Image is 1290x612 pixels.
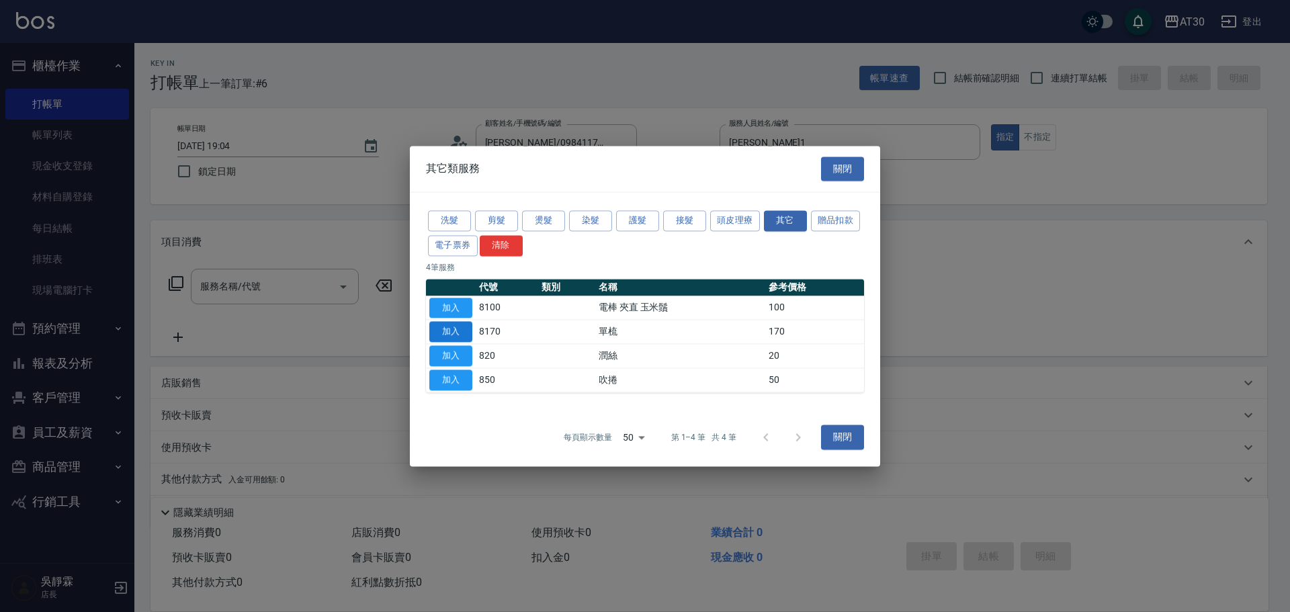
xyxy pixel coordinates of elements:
th: 名稱 [595,279,765,296]
div: 50 [617,419,650,455]
td: 潤絲 [595,344,765,368]
td: 電棒 夾直 玉米鬚 [595,296,765,320]
button: 剪髮 [475,210,518,231]
button: 護髮 [616,210,659,231]
td: 850 [476,368,538,392]
td: 吹捲 [595,368,765,392]
td: 170 [765,320,864,344]
p: 第 1–4 筆 共 4 筆 [671,431,736,443]
td: 100 [765,296,864,320]
button: 洗髮 [428,210,471,231]
th: 代號 [476,279,538,296]
td: 8170 [476,320,538,344]
p: 4 筆服務 [426,261,864,273]
button: 燙髮 [522,210,565,231]
button: 關閉 [821,157,864,181]
button: 清除 [480,235,523,256]
td: 20 [765,344,864,368]
th: 參考價格 [765,279,864,296]
button: 關閉 [821,425,864,450]
button: 電子票券 [428,235,478,256]
button: 接髮 [663,210,706,231]
button: 加入 [429,322,472,343]
td: 單梳 [595,320,765,344]
td: 8100 [476,296,538,320]
th: 類別 [538,279,595,296]
p: 每頁顯示數量 [564,431,612,443]
button: 贈品扣款 [811,210,861,231]
button: 染髮 [569,210,612,231]
span: 其它類服務 [426,162,480,175]
button: 其它 [764,210,807,231]
button: 加入 [429,345,472,366]
td: 820 [476,344,538,368]
button: 加入 [429,298,472,318]
button: 頭皮理療 [710,210,760,231]
button: 加入 [429,369,472,390]
td: 50 [765,368,864,392]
